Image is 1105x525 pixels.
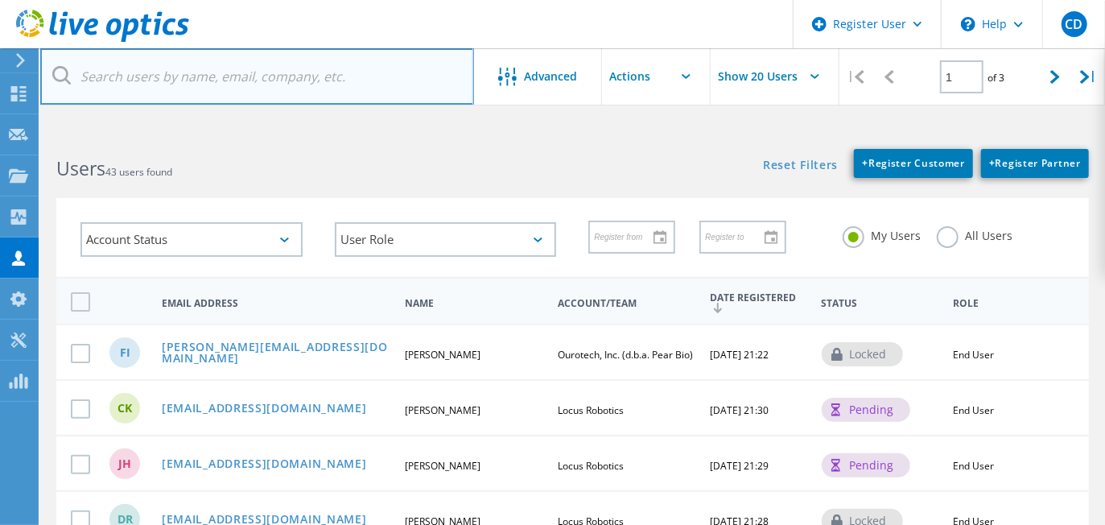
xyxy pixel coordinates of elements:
[162,403,367,416] a: [EMAIL_ADDRESS][DOMAIN_NAME]
[953,459,994,473] span: End User
[558,459,624,473] span: Locus Robotics
[953,403,994,417] span: End User
[162,299,392,308] span: Email Address
[162,458,367,472] a: [EMAIL_ADDRESS][DOMAIN_NAME]
[710,459,769,473] span: [DATE] 21:29
[710,293,807,313] span: Date Registered
[590,221,662,252] input: Register from
[953,299,1029,308] span: Role
[335,222,557,257] div: User Role
[862,156,868,170] b: +
[937,226,1012,242] label: All Users
[118,514,133,525] span: DR
[989,156,1081,170] span: Register Partner
[822,453,910,477] div: pending
[854,149,973,178] a: +Register Customer
[558,403,624,417] span: Locus Robotics
[406,348,481,362] span: [PERSON_NAME]
[80,222,303,257] div: Account Status
[118,403,132,414] span: CK
[558,348,693,362] span: Ourotech, Inc. (d.b.a. Pear Bio)
[120,347,130,358] span: FI
[40,48,474,105] input: Search users by name, email, company, etc.
[710,348,769,362] span: [DATE] 21:22
[16,34,189,45] a: Live Optics Dashboard
[763,159,838,173] a: Reset Filters
[105,165,172,179] span: 43 users found
[862,156,965,170] span: Register Customer
[987,71,1004,85] span: of 3
[406,299,544,308] span: Name
[406,459,481,473] span: [PERSON_NAME]
[822,342,903,366] div: locked
[701,221,773,252] input: Register to
[981,149,1089,178] a: +Register Partner
[525,71,578,82] span: Advanced
[843,226,921,242] label: My Users
[558,299,696,308] span: Account/Team
[56,155,105,181] b: Users
[822,398,910,422] div: pending
[839,48,872,105] div: |
[989,156,996,170] b: +
[162,341,392,366] a: [PERSON_NAME][EMAIL_ADDRESS][DOMAIN_NAME]
[710,403,769,417] span: [DATE] 21:30
[953,348,994,362] span: End User
[1065,18,1082,31] span: CD
[822,299,940,308] span: Status
[118,458,131,469] span: JH
[406,403,481,417] span: [PERSON_NAME]
[961,17,975,31] svg: \n
[1072,48,1105,105] div: |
